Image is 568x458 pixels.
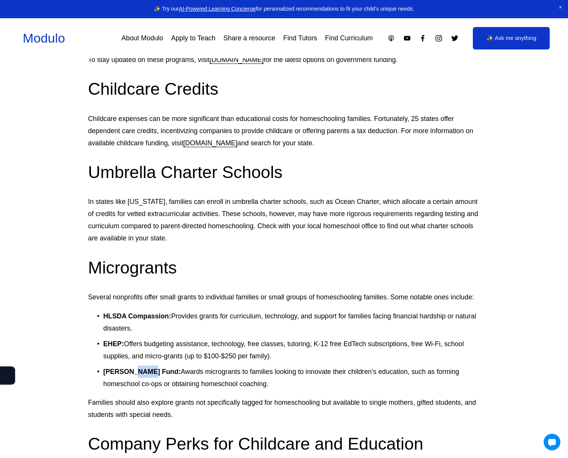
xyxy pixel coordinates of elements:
[23,31,65,45] a: Modulo
[88,291,480,303] p: Several nonprofits offer small grants to individual families or small groups of homeschooling fam...
[103,312,171,320] strong: HLSDA Compassion:
[103,366,480,390] p: Awards microgrants to families looking to innovate their children's education, such as forming ho...
[473,27,550,50] a: ✨ Ask me anything
[88,161,480,184] h2: Umbrella Charter Schools
[121,32,163,45] a: About Modulo
[88,433,480,455] h2: Company Perks for Childcare and Education
[179,6,256,12] a: AI-Powered Learning Concierge
[387,34,395,42] a: Apple Podcasts
[451,34,459,42] a: Twitter
[210,56,264,64] a: [DOMAIN_NAME]
[88,257,480,279] h2: Microgrants
[103,368,181,375] strong: [PERSON_NAME] Fund:
[88,78,480,100] h2: Childcare Credits
[223,32,275,45] a: Share a resource
[88,54,480,66] p: To stay updated on these programs, visit for the latest options on government funding.
[283,32,317,45] a: Find Tutors
[88,396,480,421] p: Families should also explore grants not specifically tagged for homeschooling but available to si...
[419,34,427,42] a: Facebook
[88,113,480,149] p: Childcare expenses can be more significant than educational costs for homeschooling families. For...
[171,32,215,45] a: Apply to Teach
[103,310,480,334] p: Provides grants for curriculum, technology, and support for families facing financial hardship or...
[183,139,237,147] a: [DOMAIN_NAME]
[325,32,373,45] a: Find Curriculum
[435,34,443,42] a: Instagram
[103,338,480,362] p: Offers budgeting assistance, technology, free classes, tutoring, K-12 free EdTech subscriptions, ...
[88,196,480,244] p: In states like [US_STATE], families can enroll in umbrella charter schools, such as Ocean Charter...
[403,34,411,42] a: YouTube
[103,340,124,348] strong: EHEP:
